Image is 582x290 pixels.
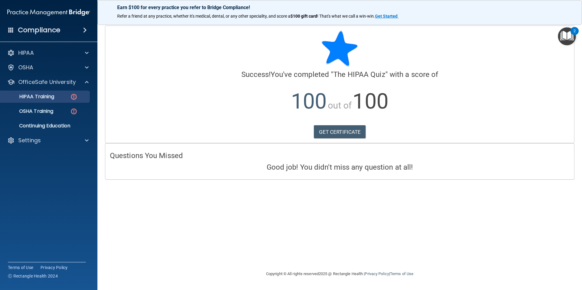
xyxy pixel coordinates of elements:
h4: You've completed " " with a score of [110,71,570,78]
p: Earn $100 for every practice you refer to Bridge Compliance! [117,5,562,10]
a: Terms of Use [8,264,33,271]
strong: $100 gift card [290,14,317,19]
p: HIPAA [18,49,34,57]
a: OfficeSafe University [7,78,89,86]
img: blue-star-rounded.9d042014.png [321,30,358,67]
a: Get Started [375,14,398,19]
span: Refer a friend at any practice, whether it's medical, dental, or any other speciality, and score a [117,14,290,19]
p: OSHA [18,64,33,71]
button: Open Resource Center, 2 new notifications [558,27,576,45]
h4: Good job! You didn't miss any question at all! [110,163,570,171]
img: danger-circle.6113f641.png [70,108,78,115]
strong: Get Started [375,14,398,19]
p: OfficeSafe University [18,78,76,86]
span: Ⓒ Rectangle Health 2024 [8,273,58,279]
span: ! That's what we call a win-win. [317,14,375,19]
p: HIPAA Training [4,94,54,100]
span: 100 [291,89,327,114]
img: danger-circle.6113f641.png [70,93,78,101]
a: Terms of Use [390,271,413,276]
a: Settings [7,137,89,144]
p: Settings [18,137,41,144]
h4: Questions You Missed [110,152,570,160]
a: Privacy Policy [365,271,389,276]
span: 100 [352,89,388,114]
div: Copyright © All rights reserved 2025 @ Rectangle Health | | [229,264,451,284]
a: GET CERTIFICATE [314,125,366,139]
a: Privacy Policy [40,264,68,271]
img: PMB logo [7,6,90,19]
p: Continuing Education [4,123,87,129]
a: OSHA [7,64,89,71]
div: 2 [573,31,576,39]
a: HIPAA [7,49,89,57]
p: OSHA Training [4,108,53,114]
h4: Compliance [18,26,60,34]
span: Success! [241,70,271,79]
span: The HIPAA Quiz [333,70,385,79]
span: out of [328,100,352,111]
